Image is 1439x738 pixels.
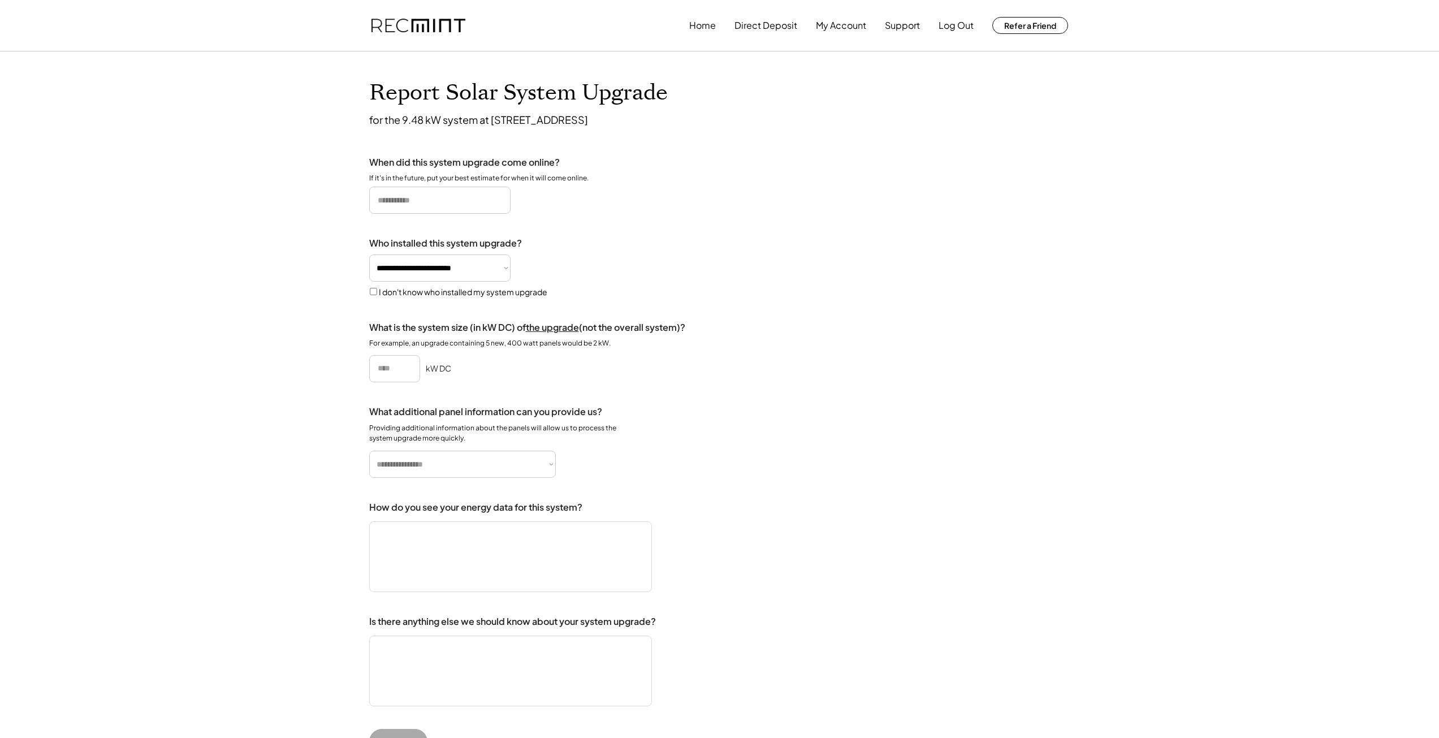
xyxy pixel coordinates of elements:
[369,321,685,334] div: What is the system size (in kW DC) of (not the overall system)?
[369,112,588,127] div: for the 9.48 kW system at [STREET_ADDRESS]
[816,14,866,37] button: My Account
[526,321,579,333] u: the upgrade
[369,615,656,628] div: Is there anything else we should know about your system upgrade?
[369,174,589,183] div: If it's in the future, put your best estimate for when it will come online.
[369,405,602,418] div: What additional panel information can you provide us?
[369,156,560,169] div: When did this system upgrade come online?
[371,19,465,33] img: recmint-logotype%403x.png
[426,362,451,374] div: kW DC
[379,287,547,297] label: I don't know who installed my system upgrade
[689,14,716,37] button: Home
[369,236,522,250] div: Who installed this system upgrade?
[992,17,1068,34] button: Refer a Friend
[734,14,797,37] button: Direct Deposit
[939,14,974,37] button: Log Out
[369,339,611,348] div: For example, an upgrade containing 5 new, 400 watt panels would be 2 kW.
[885,14,920,37] button: Support
[369,500,582,514] div: How do you see your energy data for this system?
[369,80,668,106] h1: Report Solar System Upgrade
[369,423,638,443] div: Providing additional information about the panels will allow us to process the system upgrade mor...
